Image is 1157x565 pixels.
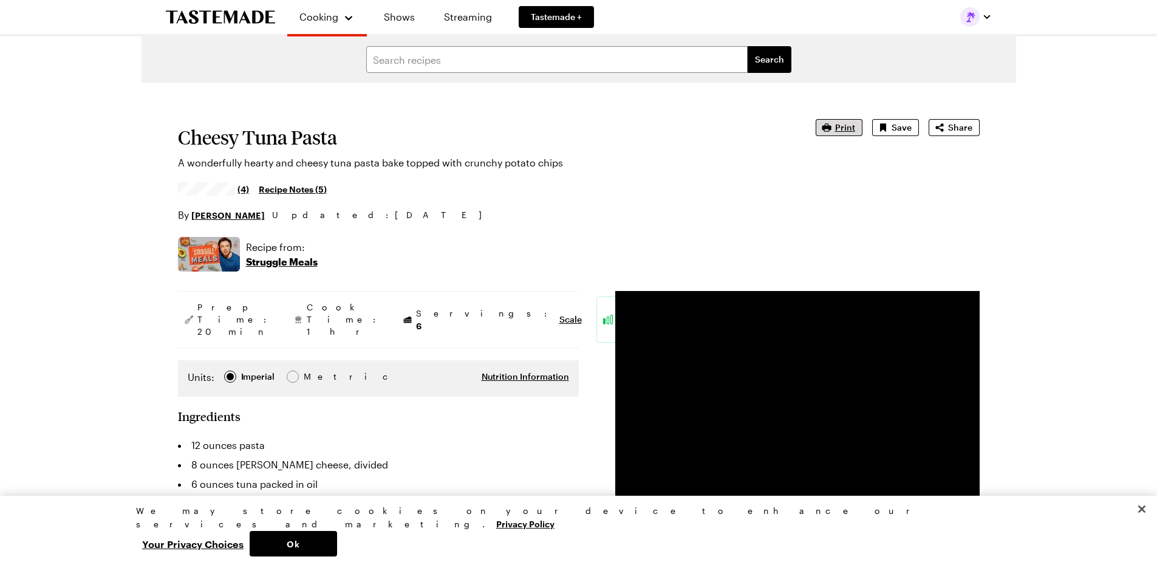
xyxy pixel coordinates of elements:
[178,208,265,222] p: By
[197,301,273,338] span: Prep Time: 20 min
[259,182,327,196] a: Recipe Notes (5)
[416,307,553,332] span: Servings:
[246,240,318,269] a: Recipe from:Struggle Meals
[755,53,784,66] span: Search
[241,370,275,383] div: Imperial
[816,119,862,136] button: Print
[892,122,912,134] span: Save
[748,46,791,73] button: filters
[299,11,338,22] span: Cooking
[304,370,330,383] span: Metric
[178,409,241,423] h2: Ingredients
[615,291,980,496] video-js: Video Player
[178,156,782,170] p: A wonderfully hearty and cheesy tuna pasta bake topped with crunchy potato chips
[136,504,1011,531] div: We may store cookies on your device to enhance our services and marketing.
[250,531,337,556] button: Ok
[178,494,579,513] li: 10 1/2 ounces cream of celery soup
[136,531,250,556] button: Your Privacy Choices
[178,237,240,272] img: Show where recipe is used
[1128,496,1155,522] button: Close
[304,370,329,383] div: Metric
[191,208,265,222] a: [PERSON_NAME]
[241,370,276,383] span: Imperial
[496,518,555,529] a: More information about your privacy, opens in a new tab
[272,208,494,222] span: Updated : [DATE]
[416,320,422,331] span: 6
[307,301,382,338] span: Cook Time: 1 hr
[246,255,318,269] p: Struggle Meals
[299,5,355,29] button: Cooking
[872,119,919,136] button: Save recipe
[178,126,782,148] h1: Cheesy Tuna Pasta
[948,122,972,134] span: Share
[178,455,579,474] li: 8 ounces [PERSON_NAME] cheese, divided
[960,7,980,27] img: Profile picture
[188,370,214,385] label: Units:
[188,370,329,387] div: Imperial Metric
[559,313,582,326] button: Scale
[835,122,855,134] span: Print
[178,184,250,194] a: 4.5/5 stars from 4 reviews
[366,46,748,73] input: Search recipes
[960,7,992,27] button: Profile picture
[178,436,579,455] li: 12 ounces pasta
[136,504,1011,556] div: Privacy
[531,11,582,23] span: Tastemade +
[246,240,318,255] p: Recipe from:
[178,474,579,494] li: 6 ounces tuna packed in oil
[929,119,980,136] button: Share
[166,10,275,24] a: To Tastemade Home Page
[237,183,249,195] span: (4)
[482,371,569,383] button: Nutrition Information
[519,6,594,28] a: Tastemade +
